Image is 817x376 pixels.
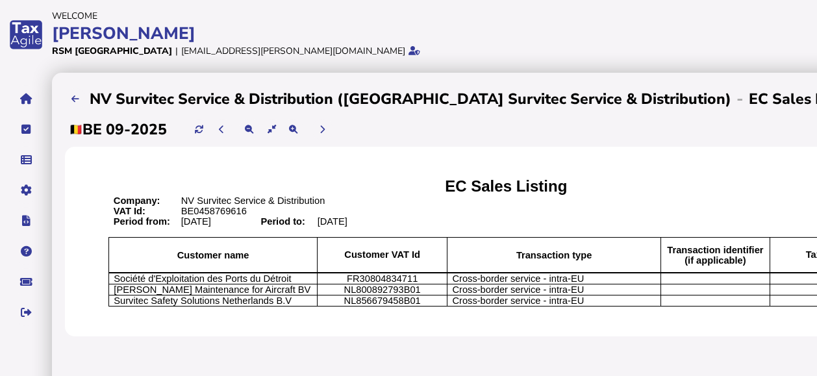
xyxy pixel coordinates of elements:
[452,273,584,284] span: Cross-border service - intra-EU
[114,216,170,227] b: Period from:
[452,284,584,295] span: Cross-border service - intra-EU
[347,273,418,284] span: FR30804834711
[344,284,421,295] span: NL800892793B01
[52,10,621,22] div: Welcome
[260,216,305,227] b: Period to:
[114,206,145,216] b: VAT Id:
[181,195,325,206] span: NV Survitec Service & Distribution
[114,273,291,284] span: Société d'Exploitation des Ports du Détroit
[90,89,731,109] h2: NV Survitec Service & Distribution ([GEOGRAPHIC_DATA] Survitec Service & Distribution)
[408,46,420,55] i: Email verified
[12,268,40,295] button: Raise a support ticket
[12,146,40,173] button: Data manager
[177,250,249,260] b: Customer name
[667,245,763,266] b: Transaction identifier (if applicable)
[211,119,233,140] button: Previous period
[344,295,421,306] span: NL856679458B01
[114,284,310,295] span: [PERSON_NAME] Maintenance for Aircraft BV
[114,295,292,306] span: Survitec Safety Solutions Netherlands B.V
[69,125,82,134] img: be.png
[181,206,247,216] span: BE0458769616
[12,85,40,112] button: Home
[445,177,567,195] span: EC Sales Listing
[52,22,621,45] div: [PERSON_NAME]
[12,299,40,326] button: Sign out
[181,216,211,227] span: [DATE]
[731,88,749,109] div: -
[516,250,592,260] span: Transaction type
[12,116,40,143] button: Tasks
[452,295,584,306] span: Cross-border service - intra-EU
[114,195,160,206] b: Company:
[52,45,172,57] div: RSM [GEOGRAPHIC_DATA]
[65,88,86,110] button: Upload list
[283,119,304,140] button: Make the return view larger
[318,216,347,227] span: [DATE]
[188,119,210,140] button: Refresh data for current period
[12,238,40,265] button: Help pages
[69,119,167,140] h2: BE 09-2025
[181,45,405,57] div: [EMAIL_ADDRESS][PERSON_NAME][DOMAIN_NAME]
[239,119,260,140] button: Make the return view smaller
[312,119,333,140] button: Next period
[12,207,40,234] button: Developer hub links
[344,249,420,260] b: Customer VAT Id
[12,177,40,204] button: Manage settings
[261,119,283,140] button: Reset the return view
[175,45,178,57] div: |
